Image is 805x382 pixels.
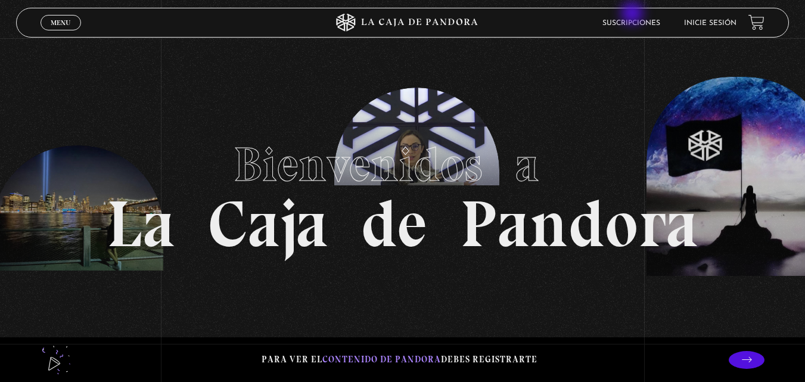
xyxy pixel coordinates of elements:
p: Para ver el debes registrarte [262,352,537,368]
a: Suscripciones [602,20,660,27]
a: View your shopping cart [748,14,764,30]
span: contenido de Pandora [322,354,441,365]
span: Cerrar [46,29,74,38]
h1: La Caja de Pandora [107,126,698,257]
span: Menu [51,19,70,26]
a: Inicie sesión [684,20,736,27]
span: Bienvenidos a [234,136,572,193]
